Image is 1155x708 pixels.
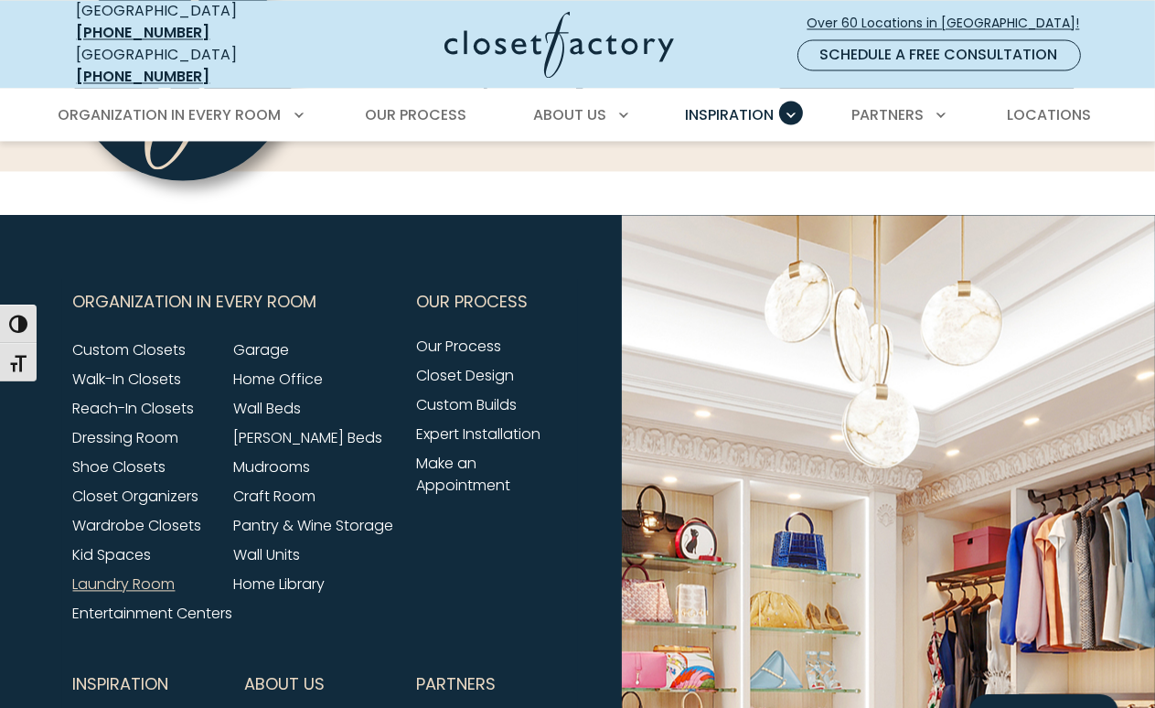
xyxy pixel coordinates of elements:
[417,424,541,445] a: Expert Installation
[417,661,497,707] span: Partners
[685,104,774,125] span: Inspiration
[417,336,502,357] a: Our Process
[417,394,518,415] a: Custom Builds
[73,486,199,507] a: Closet Organizers
[77,44,301,88] div: [GEOGRAPHIC_DATA]
[533,104,606,125] span: About Us
[59,104,282,125] span: Organization in Every Room
[417,279,529,325] span: Our Process
[234,574,326,595] a: Home Library
[1007,104,1091,125] span: Locations
[417,279,567,325] button: Footer Subnav Button - Our Process
[851,104,924,125] span: Partners
[234,486,316,507] a: Craft Room
[234,339,290,360] a: Garage
[73,369,182,390] a: Walk-In Closets
[73,661,169,707] span: Inspiration
[77,22,210,43] a: [PHONE_NUMBER]
[234,398,302,419] a: Wall Beds
[444,11,674,78] img: Closet Factory Logo
[234,369,324,390] a: Home Office
[73,574,176,595] a: Laundry Room
[73,279,395,325] button: Footer Subnav Button - Organization in Every Room
[73,427,179,448] a: Dressing Room
[234,456,311,477] a: Mudrooms
[73,661,223,707] button: Footer Subnav Button - Inspiration
[797,39,1081,70] a: Schedule a Free Consultation
[73,603,233,624] a: Entertainment Centers
[807,7,1096,39] a: Over 60 Locations in [GEOGRAPHIC_DATA]!
[46,90,1110,141] nav: Primary Menu
[417,453,511,496] a: Make an Appointment
[234,427,383,448] a: [PERSON_NAME] Beds
[73,339,187,360] a: Custom Closets
[365,104,466,125] span: Our Process
[245,661,395,707] button: Footer Subnav Button - About Us
[417,661,567,707] button: Footer Subnav Button - Partners
[417,365,515,386] a: Closet Design
[245,661,326,707] span: About Us
[807,14,1095,33] span: Over 60 Locations in [GEOGRAPHIC_DATA]!
[73,456,166,477] a: Shoe Closets
[77,66,210,87] a: [PHONE_NUMBER]
[234,544,301,565] a: Wall Units
[73,279,317,325] span: Organization in Every Room
[234,515,394,536] a: Pantry & Wine Storage
[73,544,152,565] a: Kid Spaces
[73,515,202,536] a: Wardrobe Closets
[73,398,195,419] a: Reach-In Closets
